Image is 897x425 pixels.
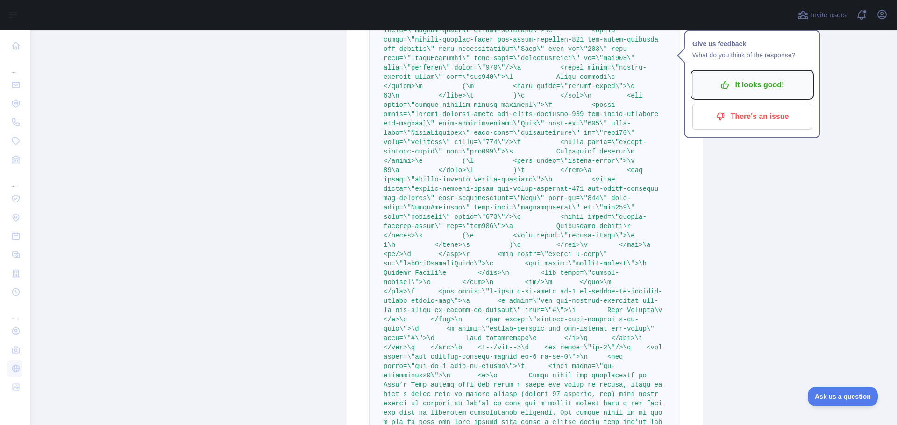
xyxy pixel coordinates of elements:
[7,56,22,75] div: ...
[7,170,22,188] div: ...
[808,387,878,406] iframe: Toggle Customer Support
[699,77,805,93] p: It looks good!
[811,10,847,21] span: Invite users
[699,109,805,125] p: There's an issue
[7,302,22,321] div: ...
[692,49,812,61] p: What do you think of the response?
[692,104,812,130] button: There's an issue
[692,38,812,49] h1: Give us feedback
[796,7,848,22] button: Invite users
[692,72,812,98] button: It looks good!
